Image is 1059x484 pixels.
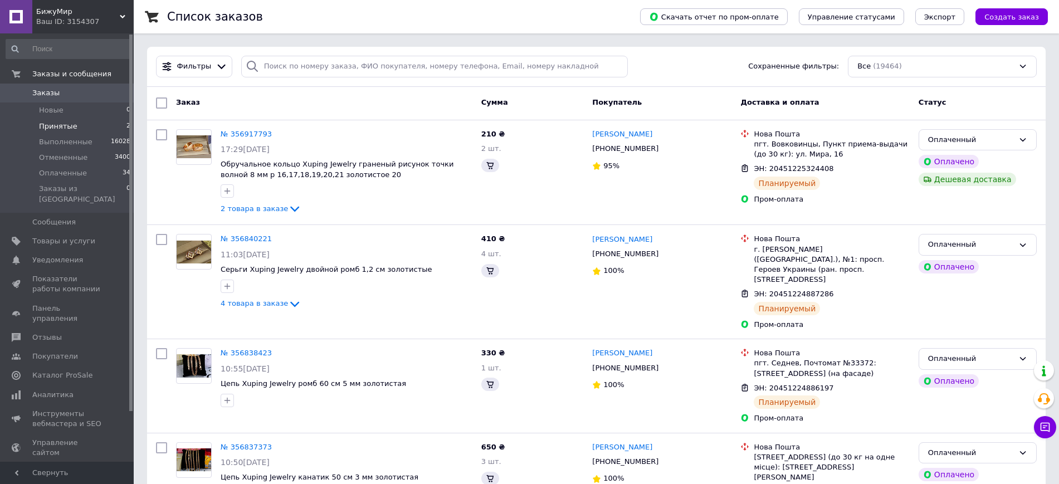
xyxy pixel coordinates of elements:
[919,374,979,388] div: Оплачено
[740,98,819,106] span: Доставка и оплата
[592,442,652,453] a: [PERSON_NAME]
[221,145,270,154] span: 17:29[DATE]
[221,379,406,388] a: Цепь Xuping Jewelry ромб 60 см 5 мм золотистая
[126,184,130,204] span: 0
[481,144,501,153] span: 2 шт.
[32,333,62,343] span: Отзывы
[177,135,211,159] img: Фото товару
[590,141,661,156] div: [PHONE_NUMBER]
[919,98,946,106] span: Статус
[754,452,909,483] div: [STREET_ADDRESS] (до 30 кг на одне місце): [STREET_ADDRESS][PERSON_NAME]
[39,121,77,131] span: Принятые
[919,468,979,481] div: Оплачено
[221,458,270,467] span: 10:50[DATE]
[928,239,1014,251] div: Оплаченный
[754,290,833,298] span: ЭН: 20451224887286
[221,160,453,179] a: Обручальное кольцо Xuping Jewelry граненый рисунок точки волной 8 мм р 16,17,18,19,20,21 золотист...
[176,348,212,384] a: Фото товару
[36,17,134,27] div: Ваш ID: 3154307
[964,12,1048,21] a: Создать заказ
[590,454,661,469] div: [PHONE_NUMBER]
[915,8,964,25] button: Экспорт
[1034,416,1056,438] button: Чат с покупателем
[32,69,111,79] span: Заказы и сообщения
[177,448,211,472] img: Фото товару
[984,13,1039,21] span: Создать заказ
[39,168,87,178] span: Оплаченные
[924,13,955,21] span: Экспорт
[221,204,288,213] span: 2 товара в заказе
[241,56,628,77] input: Поиск по номеру заказа, ФИО покупателя, номеру телефона, Email, номеру накладной
[754,395,820,409] div: Планируемый
[481,98,508,106] span: Сумма
[754,384,833,392] span: ЭН: 20451224886197
[603,162,619,170] span: 95%
[873,62,902,70] span: (19464)
[928,353,1014,365] div: Оплаченный
[39,184,126,204] span: Заказы из [GEOGRAPHIC_DATA]
[754,194,909,204] div: Пром-оплата
[177,241,211,264] img: Фото товару
[481,130,505,138] span: 210 ₴
[754,245,909,285] div: г. [PERSON_NAME] ([GEOGRAPHIC_DATA].), №1: просп. Героев Украины (ран. просп. [STREET_ADDRESS]
[754,129,909,139] div: Нова Пошта
[928,134,1014,146] div: Оплаченный
[221,299,301,307] a: 4 товара в заказе
[754,358,909,378] div: пгт. Седнев, Почтомат №33372: [STREET_ADDRESS] (на фасаде)
[754,234,909,244] div: Нова Пошта
[177,61,212,72] span: Фильтры
[592,348,652,359] a: [PERSON_NAME]
[32,217,76,227] span: Сообщения
[123,168,130,178] span: 34
[126,121,130,131] span: 2
[481,443,505,451] span: 650 ₴
[481,234,505,243] span: 410 ₴
[221,473,418,481] a: Цепь Xuping Jewelry канатик 50 см 3 мм золотистая
[481,364,501,372] span: 1 шт.
[221,234,272,243] a: № 356840221
[221,300,288,308] span: 4 товара в заказе
[32,390,74,400] span: Аналитика
[39,105,64,115] span: Новые
[919,173,1016,186] div: Дешевая доставка
[754,164,833,173] span: ЭН: 20451225324408
[221,443,272,451] a: № 356837373
[176,129,212,165] a: Фото товару
[221,349,272,357] a: № 356838423
[176,442,212,478] a: Фото товару
[221,250,270,259] span: 11:03[DATE]
[754,177,820,190] div: Планируемый
[603,380,624,389] span: 100%
[32,370,92,380] span: Каталог ProSale
[919,260,979,273] div: Оплачено
[221,265,432,273] a: Серьги Xuping Jewelry двойной ромб 1,2 см золотистые
[481,250,501,258] span: 4 шт.
[177,354,211,378] img: Фото товару
[481,349,505,357] span: 330 ₴
[32,304,103,324] span: Панель управления
[39,153,87,163] span: Отмененные
[590,247,661,261] div: [PHONE_NUMBER]
[221,364,270,373] span: 10:55[DATE]
[754,413,909,423] div: Пром-оплата
[115,153,130,163] span: 3400
[32,88,60,98] span: Заказы
[6,39,131,59] input: Поиск
[176,234,212,270] a: Фото товару
[221,130,272,138] a: № 356917793
[799,8,904,25] button: Управление статусами
[754,320,909,330] div: Пром-оплата
[754,442,909,452] div: Нова Пошта
[221,204,301,213] a: 2 товара в заказе
[592,98,642,106] span: Покупатель
[32,274,103,294] span: Показатели работы компании
[481,457,501,466] span: 3 шт.
[603,266,624,275] span: 100%
[754,348,909,358] div: Нова Пошта
[32,351,78,361] span: Покупатели
[32,236,95,246] span: Товары и услуги
[36,7,120,17] span: БижуМир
